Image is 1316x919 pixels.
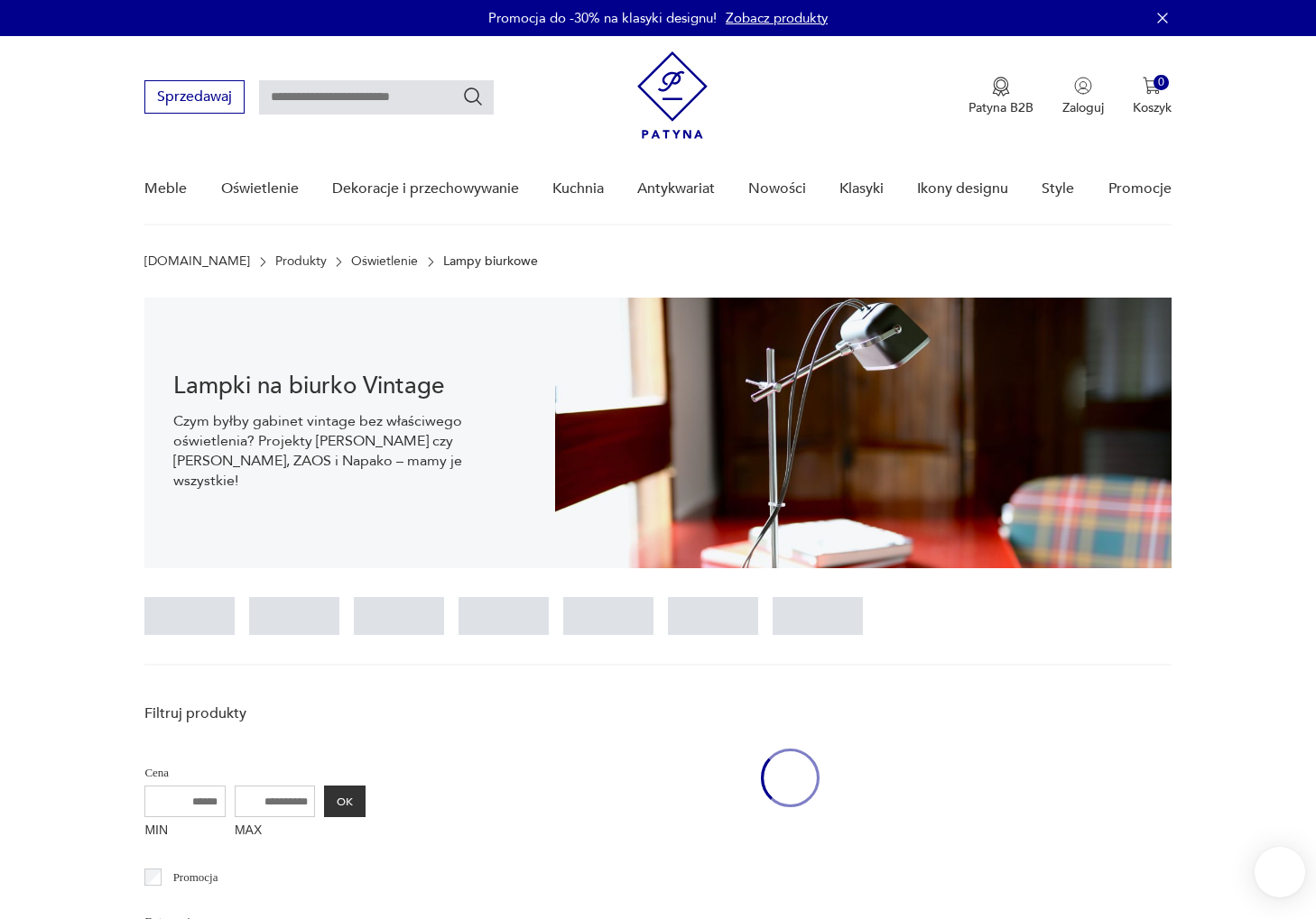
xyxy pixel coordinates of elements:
p: Zaloguj [1062,99,1104,116]
img: 59de657ae7cec28172f985f34cc39cd0.jpg [555,298,1171,568]
a: Produkty [275,254,327,269]
label: MIN [144,817,226,846]
button: 0Koszyk [1133,77,1172,116]
iframe: Smartsupp widget button [1255,847,1305,897]
a: Meble [144,154,187,224]
p: Promocja do -30% na klasyki designu! [488,9,717,27]
img: Patyna - sklep z meblami i dekoracjami vintage [637,51,708,139]
p: Patyna B2B [968,99,1033,116]
a: Ikony designu [917,154,1008,224]
a: Promocje [1108,154,1172,224]
p: Cena [144,763,366,783]
div: oval-loading [761,694,820,861]
p: Promocja [173,868,218,887]
a: [DOMAIN_NAME] [144,254,250,269]
a: Klasyki [839,154,884,224]
a: Style [1042,154,1074,224]
img: Ikona medalu [992,77,1010,96]
img: Ikona koszyka [1143,77,1161,95]
a: Ikona medaluPatyna B2B [968,77,1033,116]
button: Sprzedawaj [144,80,245,114]
div: 0 [1154,75,1169,90]
a: Antykwariat [637,154,715,224]
p: Koszyk [1133,99,1172,116]
a: Kuchnia [552,154,604,224]
p: Czym byłby gabinet vintage bez właściwego oświetlenia? Projekty [PERSON_NAME] czy [PERSON_NAME], ... [173,411,526,491]
button: Zaloguj [1062,77,1104,116]
label: MAX [235,817,316,846]
button: Patyna B2B [968,77,1033,116]
p: Lampy biurkowe [443,254,538,269]
p: Filtruj produkty [144,703,366,723]
a: Oświetlenie [351,254,418,269]
button: Szukaj [462,86,484,107]
a: Sprzedawaj [144,92,245,105]
a: Zobacz produkty [726,9,828,27]
button: OK [324,786,366,817]
a: Oświetlenie [221,154,299,224]
a: Dekoracje i przechowywanie [332,154,519,224]
img: Ikonka użytkownika [1074,77,1092,95]
a: Nowości [748,154,806,224]
h1: Lampki na biurko Vintage [173,375,526,397]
